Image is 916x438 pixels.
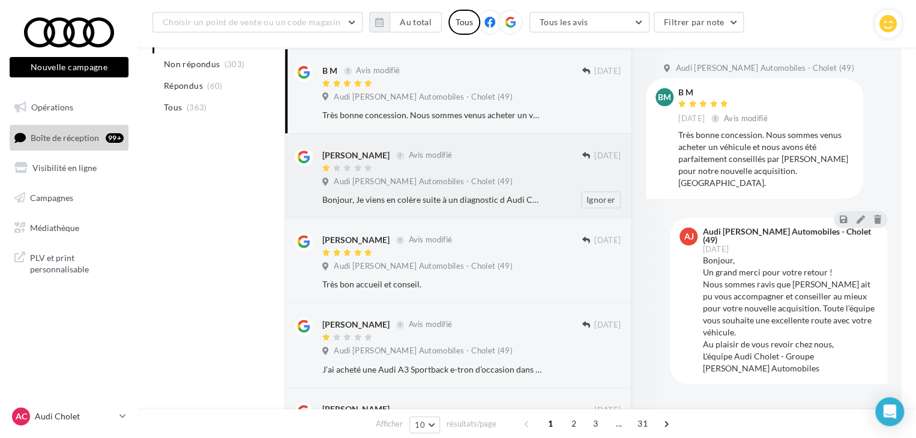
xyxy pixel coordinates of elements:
span: (303) [224,59,245,69]
span: Choisir un point de vente ou un code magasin [163,17,340,27]
button: Tous les avis [529,12,649,32]
span: [DATE] [594,151,621,161]
div: Bonjour, Un grand merci pour votre retour ! Nous sommes ravis que [PERSON_NAME] ait pu vous accom... [702,254,878,374]
div: B M [678,88,770,97]
button: Ignorer [581,361,621,378]
span: Répondus [164,80,203,92]
button: Filtrer par note [654,12,744,32]
span: [DATE] [594,235,621,246]
div: [PERSON_NAME] [322,149,390,161]
div: B M [322,65,337,77]
div: [PERSON_NAME] [322,319,390,331]
span: Campagnes [30,193,73,203]
a: Opérations [7,95,131,120]
span: Audi [PERSON_NAME] Automobiles - Cholet (49) [334,176,512,187]
span: Avis modifié [356,66,400,76]
span: Opérations [31,102,73,112]
span: PLV et print personnalisable [30,250,124,275]
span: Avis modifié [408,151,452,160]
span: [DATE] [702,245,729,253]
div: Tous [448,10,480,35]
span: Non répondus [164,58,220,70]
span: Avis modifié [724,113,768,123]
div: Open Intercom Messenger [875,397,904,426]
div: [PERSON_NAME] [322,403,390,415]
span: Avis modifié [408,320,452,329]
div: Très bonne concession. Nous sommes venus acheter un véhicule et nous avons été parfaitement conse... [322,109,543,121]
span: (60) [207,81,222,91]
div: J’ai acheté une Audi A3 Sportback e-tron d’occasion dans cette concession, mais une option et un ... [322,364,543,376]
div: [PERSON_NAME] [322,234,390,246]
span: résultats/page [447,418,496,430]
span: BM [658,91,671,103]
span: [DATE] [594,66,621,77]
p: Audi Cholet [35,410,115,422]
span: Boîte de réception [31,132,99,142]
div: Audi [PERSON_NAME] Automobiles - Cholet (49) [702,227,875,244]
span: [DATE] [594,405,621,416]
a: Visibilité en ligne [7,155,131,181]
span: Avis modifié [408,235,452,245]
button: Au total [369,12,442,32]
span: Audi [PERSON_NAME] Automobiles - Cholet (49) [334,346,512,356]
button: Choisir un point de vente ou un code magasin [152,12,363,32]
button: Au total [390,12,442,32]
span: AJ [684,230,693,242]
a: Boîte de réception99+ [7,125,131,151]
button: Ignorer [581,191,621,208]
button: Nouvelle campagne [10,57,128,77]
div: 99+ [106,133,124,143]
span: (363) [187,103,207,112]
span: Audi [PERSON_NAME] Automobiles - Cholet (49) [334,261,512,272]
a: Campagnes [7,185,131,211]
span: [DATE] [678,113,705,124]
span: Afficher [376,418,403,430]
span: Tous [164,101,182,113]
span: Visibilité en ligne [32,163,97,173]
span: [DATE] [594,320,621,331]
span: 3 [586,414,605,433]
a: PLV et print personnalisable [7,245,131,280]
span: 2 [564,414,583,433]
button: 10 [409,416,440,433]
span: Audi [PERSON_NAME] Automobiles - Cholet (49) [675,63,854,74]
div: Très bon accueil et conseil. [322,278,543,290]
div: Très bonne concession. Nous sommes venus acheter un véhicule et nous avons été parfaitement conse... [678,129,854,189]
div: Bonjour, Je viens en colère suite à un diagnostic d Audi Cholet. J’avais un voyant moteur qui fai... [322,194,543,206]
span: 31 [633,414,652,433]
a: Médiathèque [7,215,131,241]
a: AC Audi Cholet [10,405,128,428]
button: Ignorer [581,276,621,293]
button: Ignorer [581,107,621,124]
span: Médiathèque [30,222,79,232]
span: 10 [415,420,425,430]
span: 1 [541,414,560,433]
span: AC [16,410,27,422]
span: ... [609,414,628,433]
span: Tous les avis [540,17,588,27]
span: Audi [PERSON_NAME] Automobiles - Cholet (49) [334,92,512,103]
